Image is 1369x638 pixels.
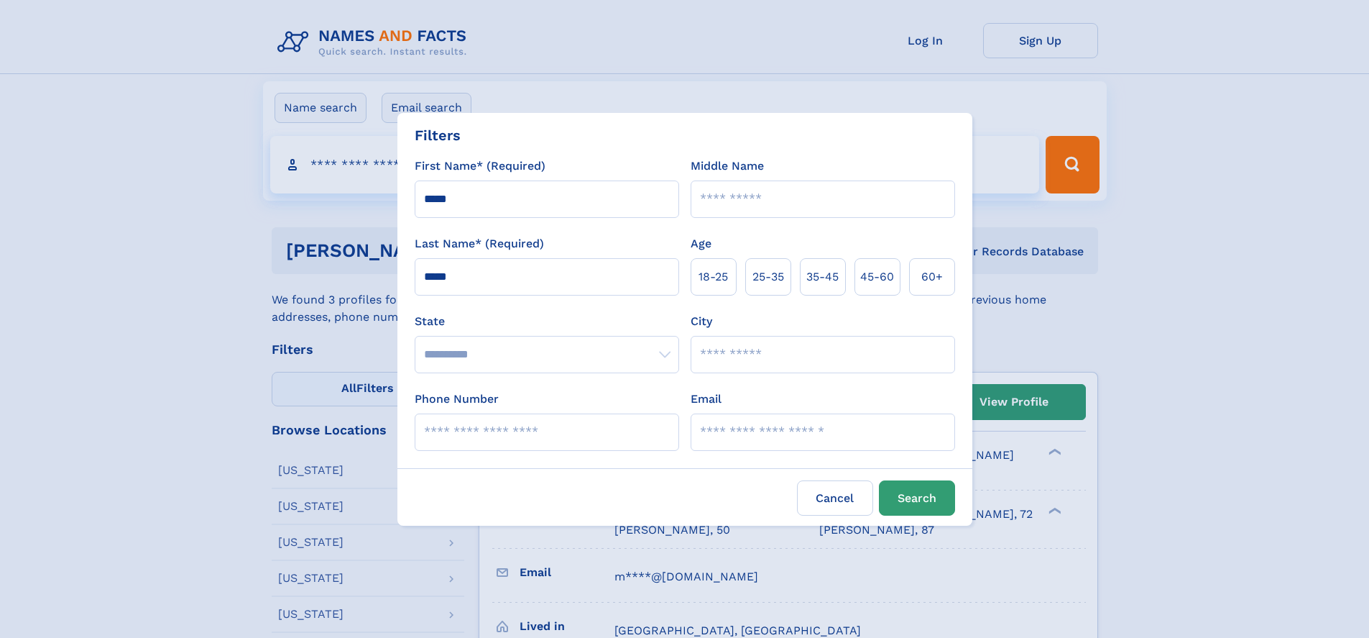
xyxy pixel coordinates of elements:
[415,391,499,408] label: Phone Number
[691,235,711,252] label: Age
[691,391,722,408] label: Email
[415,124,461,146] div: Filters
[415,158,545,175] label: First Name* (Required)
[415,313,679,330] label: State
[806,268,839,286] span: 35‑45
[415,235,544,252] label: Last Name* (Required)
[797,480,873,516] label: Cancel
[691,313,712,330] label: City
[752,268,784,286] span: 25‑35
[921,268,943,286] span: 60+
[699,268,728,286] span: 18‑25
[691,158,764,175] label: Middle Name
[879,480,955,516] button: Search
[860,268,894,286] span: 45‑60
